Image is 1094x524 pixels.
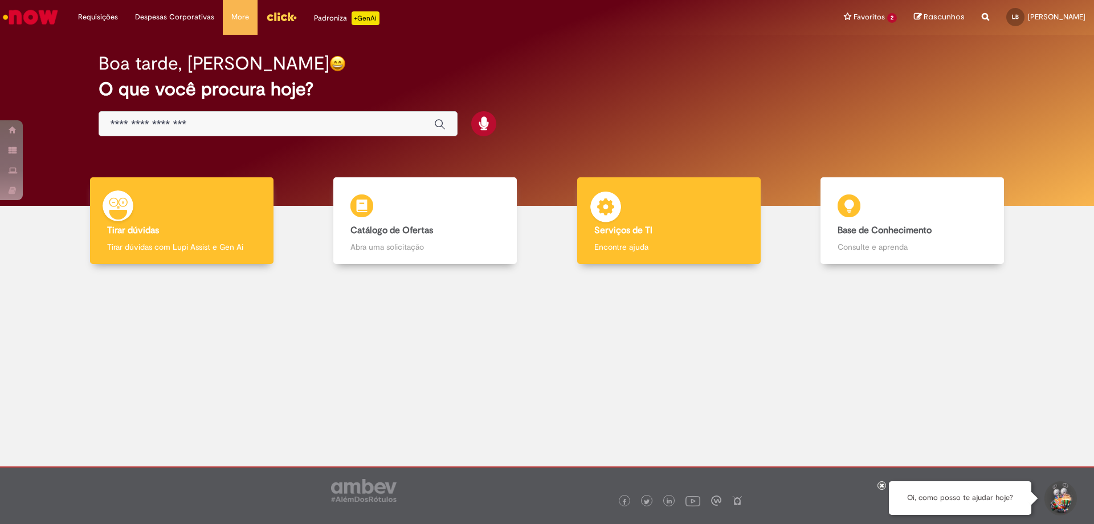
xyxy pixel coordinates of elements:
img: logo_footer_facebook.png [622,499,627,505]
p: Abra uma solicitação [350,241,500,253]
span: 2 [887,13,897,23]
b: Tirar dúvidas [107,225,159,236]
span: [PERSON_NAME] [1028,12,1085,22]
p: Tirar dúvidas com Lupi Assist e Gen Ai [107,241,256,253]
img: logo_footer_twitter.png [644,499,650,505]
span: Rascunhos [924,11,965,22]
a: Catálogo de Ofertas Abra uma solicitação [304,177,548,265]
p: Consulte e aprenda [838,241,987,253]
div: Padroniza [314,11,379,25]
h2: O que você procura hoje? [99,79,996,99]
a: Serviços de TI Encontre ajuda [547,177,791,265]
img: logo_footer_linkedin.png [667,498,672,505]
img: logo_footer_ambev_rotulo_gray.png [331,479,397,502]
span: More [231,11,249,23]
button: Iniciar Conversa de Suporte [1043,481,1077,515]
p: Encontre ajuda [594,241,744,253]
span: Favoritos [854,11,885,23]
a: Base de Conhecimento Consulte e aprenda [791,177,1035,265]
b: Serviços de TI [594,225,652,236]
span: LB [1012,13,1019,21]
span: Requisições [78,11,118,23]
div: Oi, como posso te ajudar hoje? [889,481,1031,515]
a: Tirar dúvidas Tirar dúvidas com Lupi Assist e Gen Ai [60,177,304,265]
img: logo_footer_youtube.png [685,493,700,508]
b: Catálogo de Ofertas [350,225,433,236]
img: ServiceNow [1,6,60,29]
p: +GenAi [352,11,379,25]
b: Base de Conhecimento [838,225,932,236]
h2: Boa tarde, [PERSON_NAME] [99,54,329,74]
img: logo_footer_workplace.png [711,495,721,506]
img: click_logo_yellow_360x200.png [266,8,297,25]
img: happy-face.png [329,55,346,72]
span: Despesas Corporativas [135,11,214,23]
a: Rascunhos [914,12,965,23]
img: logo_footer_naosei.png [732,495,742,506]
